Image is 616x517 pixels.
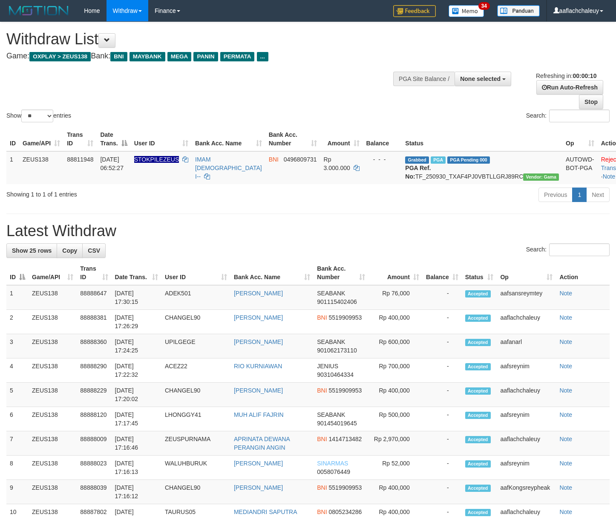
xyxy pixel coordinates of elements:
[130,52,165,61] span: MAYBANK
[29,407,77,431] td: ZEUS138
[6,151,19,184] td: 1
[368,358,423,383] td: Rp 700,000
[455,72,511,86] button: None selected
[29,310,77,334] td: ZEUS138
[161,334,230,358] td: UPILGEGE
[465,485,491,492] span: Accepted
[465,509,491,516] span: Accepted
[465,339,491,346] span: Accepted
[112,431,161,456] td: [DATE] 17:16:46
[324,156,350,171] span: Rp 3.000.000
[100,156,124,171] span: [DATE] 06:52:27
[423,407,462,431] td: -
[161,310,230,334] td: CHANGEL90
[559,314,572,321] a: Note
[161,480,230,504] td: CHANGEL90
[317,436,327,442] span: BNI
[112,358,161,383] td: [DATE] 17:22:32
[6,127,19,151] th: ID
[423,334,462,358] td: -
[82,243,106,258] a: CSV
[393,72,455,86] div: PGA Site Balance /
[368,285,423,310] td: Rp 76,000
[6,222,610,240] h1: Latest Withdraw
[6,407,29,431] td: 6
[573,72,596,79] strong: 00:00:10
[536,72,596,79] span: Refreshing in:
[77,431,111,456] td: 88888009
[317,371,354,378] span: Copy 90310464334 to clipboard
[234,290,283,297] a: [PERSON_NAME]
[29,334,77,358] td: ZEUS138
[423,383,462,407] td: -
[465,315,491,322] span: Accepted
[234,460,283,467] a: [PERSON_NAME]
[6,187,250,199] div: Showing 1 to 1 of 1 entries
[77,358,111,383] td: 88888290
[402,127,562,151] th: Status
[97,127,130,151] th: Date Trans.: activate to sort column descending
[465,363,491,370] span: Accepted
[317,484,327,491] span: BNI
[329,314,362,321] span: Copy 5519909953 to clipboard
[29,431,77,456] td: ZEUS138
[497,334,556,358] td: aafanarl
[405,156,429,164] span: Grabbed
[549,110,610,122] input: Search:
[112,261,161,285] th: Date Trans.: activate to sort column ascending
[6,383,29,407] td: 5
[465,412,491,419] span: Accepted
[579,95,603,109] a: Stop
[77,456,111,480] td: 88888023
[234,436,290,451] a: APRINATA DEWANA PERANGIN ANGIN
[559,387,572,394] a: Note
[317,508,327,515] span: BNI
[559,460,572,467] a: Note
[497,358,556,383] td: aafsreynim
[317,363,338,370] span: JENIUS
[497,383,556,407] td: aaflachchaleuy
[368,480,423,504] td: Rp 400,000
[526,110,610,122] label: Search:
[6,358,29,383] td: 4
[234,338,283,345] a: [PERSON_NAME]
[220,52,255,61] span: PERMATA
[67,156,93,163] span: 88811948
[29,358,77,383] td: ZEUS138
[6,243,57,258] a: Show 25 rows
[234,411,284,418] a: MUH ALIF FAJRIN
[431,156,446,164] span: Marked by aafsreyleap
[549,243,610,256] input: Search:
[317,420,357,427] span: Copy 901454019645 to clipboard
[465,387,491,395] span: Accepted
[234,363,282,370] a: RIO KURNIAWAN
[29,383,77,407] td: ZEUS138
[161,285,230,310] td: ADEK501
[19,151,63,184] td: ZEUS138
[497,261,556,285] th: Op: activate to sort column ascending
[329,436,362,442] span: Copy 1414713482 to clipboard
[423,431,462,456] td: -
[6,310,29,334] td: 2
[161,407,230,431] td: LHONGGY41
[559,411,572,418] a: Note
[497,431,556,456] td: aaflachchaleuy
[234,387,283,394] a: [PERSON_NAME]
[77,480,111,504] td: 88888039
[112,334,161,358] td: [DATE] 17:24:25
[265,127,320,151] th: Bank Acc. Number: activate to sort column ascending
[586,188,610,202] a: Next
[368,431,423,456] td: Rp 2,970,000
[6,456,29,480] td: 8
[423,310,462,334] td: -
[317,290,345,297] span: SEABANK
[320,127,363,151] th: Amount: activate to sort column ascending
[6,261,29,285] th: ID: activate to sort column descending
[230,261,314,285] th: Bank Acc. Name: activate to sort column ascending
[88,247,100,254] span: CSV
[6,4,71,17] img: MOTION_logo.png
[465,290,491,297] span: Accepted
[77,261,111,285] th: Trans ID: activate to sort column ascending
[538,188,573,202] a: Previous
[423,285,462,310] td: -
